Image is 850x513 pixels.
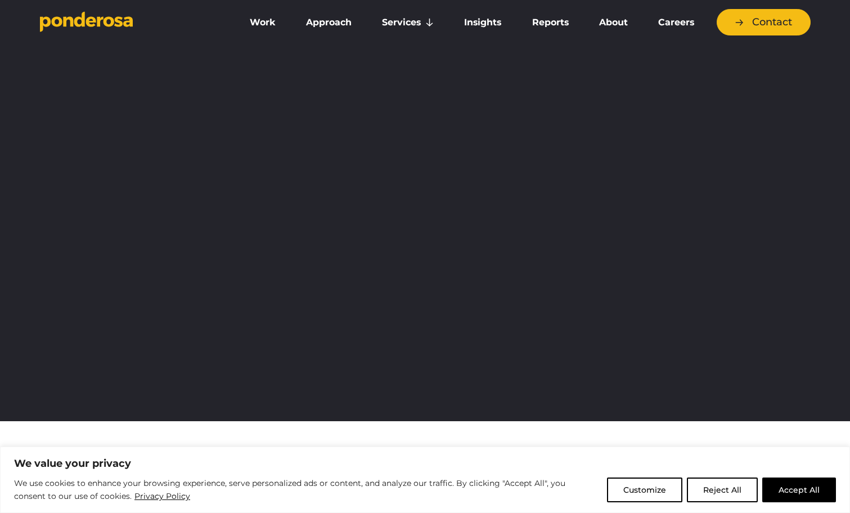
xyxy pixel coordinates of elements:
[519,11,582,34] a: Reports
[607,478,682,502] button: Customize
[237,11,289,34] a: Work
[369,11,447,34] a: Services
[451,11,514,34] a: Insights
[293,11,365,34] a: Approach
[717,9,811,35] a: Contact
[762,478,836,502] button: Accept All
[40,11,220,34] a: Go to homepage
[14,477,599,503] p: We use cookies to enhance your browsing experience, serve personalized ads or content, and analyz...
[586,11,641,34] a: About
[687,478,758,502] button: Reject All
[134,489,191,503] a: Privacy Policy
[645,11,707,34] a: Careers
[14,457,836,470] p: We value your privacy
